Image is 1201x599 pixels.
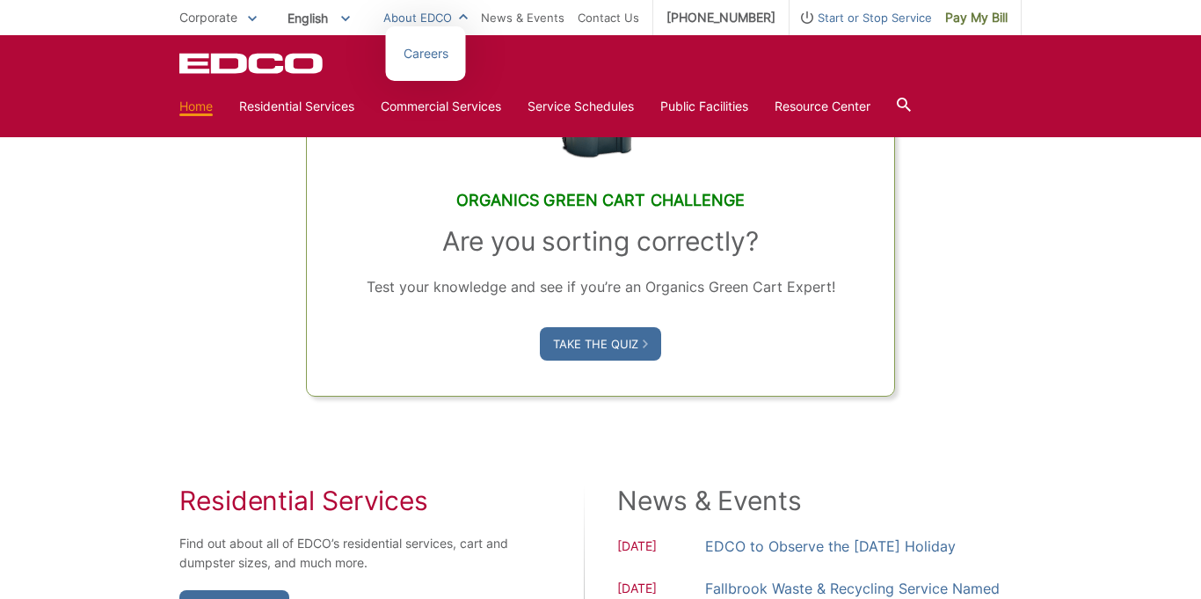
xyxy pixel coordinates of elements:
h2: News & Events [617,485,1022,516]
a: Residential Services [239,97,354,116]
h3: Are you sorting correctly? [342,225,860,257]
a: Take the Quiz [540,327,661,361]
span: [DATE] [617,537,705,559]
a: Public Facilities [660,97,748,116]
a: About EDCO [383,8,468,27]
h2: Residential Services [179,485,511,516]
h2: Organics Green Cart Challenge [342,191,860,210]
a: Resource Center [775,97,870,116]
p: Test your knowledge and see if you’re an Organics Green Cart Expert! [342,274,860,299]
a: News & Events [481,8,564,27]
span: English [274,4,363,33]
a: Commercial Services [381,97,501,116]
span: Corporate [179,10,237,25]
a: Careers [404,44,448,63]
a: Service Schedules [528,97,634,116]
a: Home [179,97,213,116]
a: EDCO to Observe the [DATE] Holiday [705,534,956,559]
a: EDCD logo. Return to the homepage. [179,53,325,74]
p: Find out about all of EDCO’s residential services, cart and dumpster sizes, and much more. [179,534,511,573]
a: Contact Us [578,8,639,27]
span: Pay My Bill [945,8,1008,27]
